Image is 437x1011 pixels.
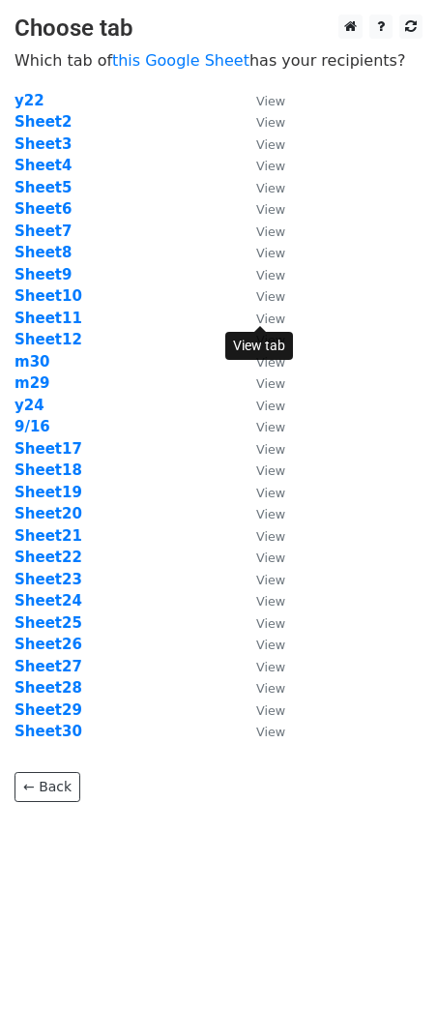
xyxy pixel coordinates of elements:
[256,159,285,173] small: View
[237,723,285,740] a: View
[256,529,285,544] small: View
[15,374,50,392] a: m29
[256,224,285,239] small: View
[15,92,44,109] a: y22
[237,92,285,109] a: View
[256,137,285,152] small: View
[237,113,285,131] a: View
[256,94,285,108] small: View
[256,486,285,500] small: View
[256,550,285,565] small: View
[237,614,285,632] a: View
[256,442,285,457] small: View
[256,463,285,478] small: View
[237,310,285,327] a: View
[256,660,285,674] small: View
[15,287,82,305] a: Sheet10
[15,571,82,588] a: Sheet23
[15,200,72,218] a: Sheet6
[237,679,285,697] a: View
[237,440,285,458] a: View
[237,418,285,435] a: View
[15,636,82,653] strong: Sheet26
[15,50,422,71] p: Which tab of has your recipients?
[15,15,422,43] h3: Choose tab
[256,202,285,217] small: View
[15,266,72,283] a: Sheet9
[237,592,285,610] a: View
[237,461,285,479] a: View
[15,331,82,348] a: Sheet12
[256,376,285,391] small: View
[237,397,285,414] a: View
[256,507,285,521] small: View
[15,701,82,719] a: Sheet29
[237,135,285,153] a: View
[256,399,285,413] small: View
[15,723,82,740] a: Sheet30
[15,461,82,479] a: Sheet18
[256,312,285,326] small: View
[15,310,82,327] a: Sheet11
[256,181,285,195] small: View
[15,135,72,153] a: Sheet3
[15,397,44,414] a: y24
[15,223,72,240] strong: Sheet7
[15,549,82,566] a: Sheet22
[237,636,285,653] a: View
[237,223,285,240] a: View
[256,573,285,587] small: View
[15,505,82,522] strong: Sheet20
[15,440,82,458] a: Sheet17
[237,266,285,283] a: View
[256,115,285,130] small: View
[237,353,285,371] a: View
[256,289,285,304] small: View
[237,527,285,545] a: View
[15,679,82,697] a: Sheet28
[237,179,285,196] a: View
[256,616,285,631] small: View
[15,592,82,610] a: Sheet24
[15,614,82,632] a: Sheet25
[256,246,285,260] small: View
[256,420,285,434] small: View
[15,179,72,196] a: Sheet5
[237,484,285,501] a: View
[15,527,82,545] a: Sheet21
[237,505,285,522] a: View
[15,658,82,675] a: Sheet27
[256,594,285,609] small: View
[237,200,285,218] a: View
[15,113,72,131] a: Sheet2
[256,355,285,370] small: View
[256,268,285,282] small: View
[256,703,285,718] small: View
[225,332,293,360] div: View tab
[256,725,285,739] small: View
[256,681,285,696] small: View
[15,244,72,261] a: Sheet8
[15,157,72,174] a: Sheet4
[237,374,285,392] a: View
[15,418,50,435] a: 9/16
